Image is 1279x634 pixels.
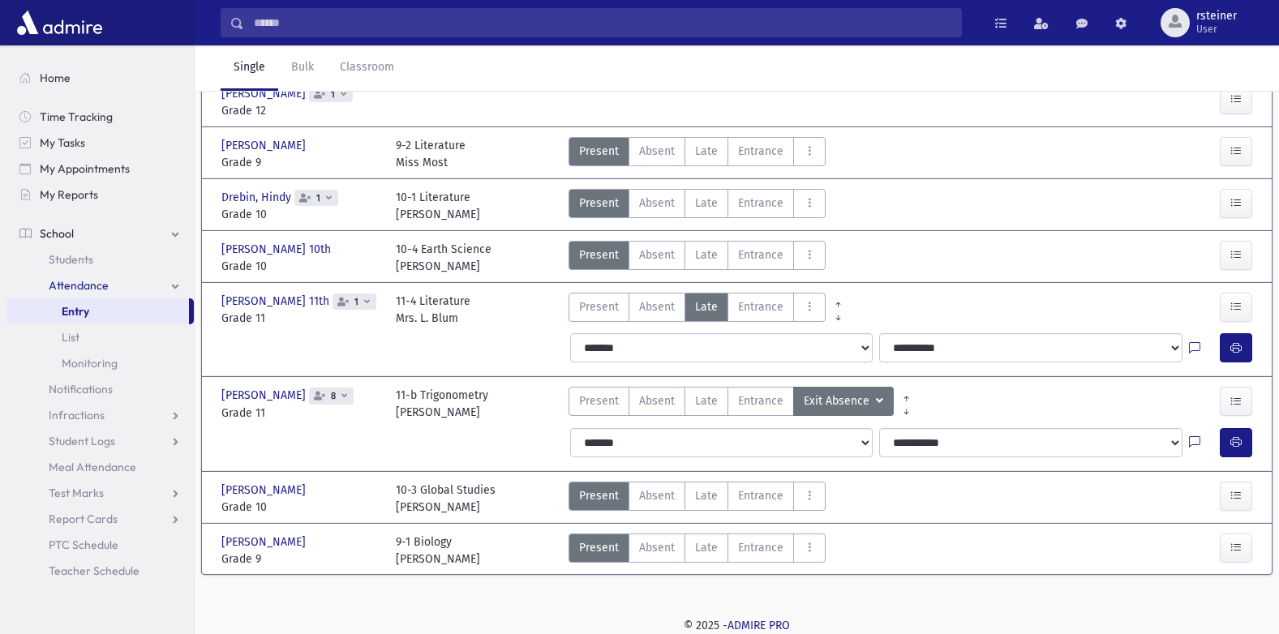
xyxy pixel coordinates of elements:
[695,539,718,556] span: Late
[6,104,194,130] a: Time Tracking
[6,376,194,402] a: Notifications
[804,392,873,410] span: Exit Absence
[49,382,113,396] span: Notifications
[396,137,466,171] div: 9-2 Literature Miss Most
[6,506,194,532] a: Report Cards
[40,226,74,241] span: School
[40,161,130,176] span: My Appointments
[579,143,619,160] span: Present
[639,195,675,212] span: Absent
[1196,10,1237,23] span: rsteiner
[62,356,118,371] span: Monitoring
[738,539,783,556] span: Entrance
[221,45,278,91] a: Single
[6,298,189,324] a: Entry
[6,130,194,156] a: My Tasks
[221,154,380,171] span: Grade 9
[6,558,194,584] a: Teacher Schedule
[221,85,309,102] span: [PERSON_NAME]
[49,563,139,578] span: Teacher Schedule
[244,8,961,37] input: Search
[49,434,115,448] span: Student Logs
[13,6,106,39] img: AdmirePro
[6,324,194,350] a: List
[49,538,118,552] span: PTC Schedule
[695,143,718,160] span: Late
[221,482,309,499] span: [PERSON_NAME]
[6,272,194,298] a: Attendance
[396,241,491,275] div: 10-4 Earth Science [PERSON_NAME]
[221,533,309,550] span: [PERSON_NAME]
[49,408,105,422] span: Infractions
[569,387,894,421] div: AttTypes
[6,480,194,506] a: Test Marks
[695,246,718,263] span: Late
[793,387,894,416] button: Exit Absence
[738,487,783,504] span: Entrance
[328,391,339,401] span: 8
[579,392,619,409] span: Present
[62,304,89,319] span: Entry
[49,512,118,526] span: Report Cards
[6,350,194,376] a: Monitoring
[221,102,380,119] span: Grade 12
[221,293,333,310] span: [PERSON_NAME] 11th
[313,193,324,203] span: 1
[579,195,619,212] span: Present
[6,402,194,428] a: Infractions
[738,246,783,263] span: Entrance
[49,460,136,474] span: Meal Attendance
[569,533,826,568] div: AttTypes
[40,71,71,85] span: Home
[639,539,675,556] span: Absent
[221,241,334,258] span: [PERSON_NAME] 10th
[6,65,194,91] a: Home
[738,195,783,212] span: Entrance
[396,533,480,568] div: 9-1 Biology [PERSON_NAME]
[695,392,718,409] span: Late
[40,135,85,150] span: My Tasks
[351,297,362,307] span: 1
[221,310,380,327] span: Grade 11
[639,246,675,263] span: Absent
[6,156,194,182] a: My Appointments
[6,428,194,454] a: Student Logs
[278,45,327,91] a: Bulk
[579,298,619,315] span: Present
[327,45,407,91] a: Classroom
[6,182,194,208] a: My Reports
[396,293,470,327] div: 11-4 Literature Mrs. L. Blum
[695,195,718,212] span: Late
[221,258,380,275] span: Grade 10
[569,189,826,223] div: AttTypes
[569,293,826,327] div: AttTypes
[6,246,194,272] a: Students
[40,187,98,202] span: My Reports
[221,137,309,154] span: [PERSON_NAME]
[579,246,619,263] span: Present
[221,206,380,223] span: Grade 10
[49,278,109,293] span: Attendance
[639,143,675,160] span: Absent
[396,482,496,516] div: 10-3 Global Studies [PERSON_NAME]
[40,109,113,124] span: Time Tracking
[221,550,380,568] span: Grade 9
[49,486,104,500] span: Test Marks
[579,539,619,556] span: Present
[569,137,826,171] div: AttTypes
[6,221,194,246] a: School
[639,392,675,409] span: Absent
[695,487,718,504] span: Late
[738,392,783,409] span: Entrance
[396,189,480,223] div: 10-1 Literature [PERSON_NAME]
[221,405,380,422] span: Grade 11
[738,143,783,160] span: Entrance
[221,189,294,206] span: Drebin, Hindy
[579,487,619,504] span: Present
[6,454,194,480] a: Meal Attendance
[639,487,675,504] span: Absent
[221,499,380,516] span: Grade 10
[1196,23,1237,36] span: User
[738,298,783,315] span: Entrance
[49,252,93,267] span: Students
